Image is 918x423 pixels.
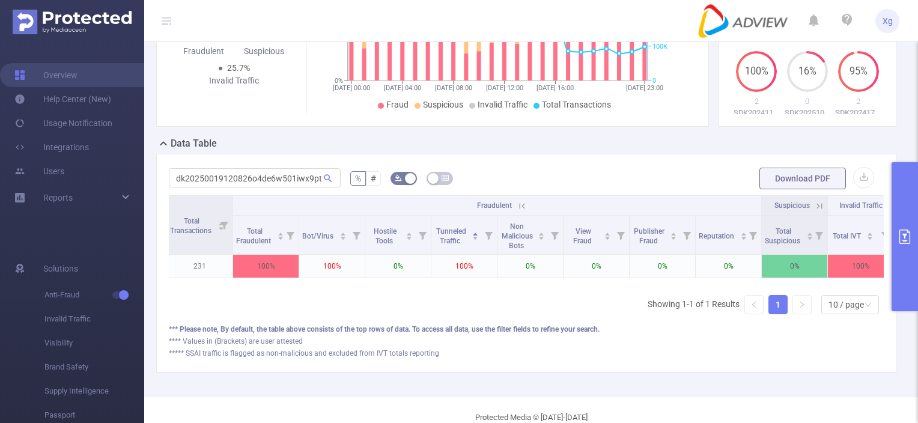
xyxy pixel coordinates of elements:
i: icon: caret-up [339,231,346,234]
i: icon: caret-down [867,235,874,239]
span: Total Suspicious [765,227,802,245]
h2: Data Table [171,136,217,151]
div: Sort [866,231,874,238]
input: Search... [169,168,341,187]
tspan: 0% [335,77,343,85]
tspan: [DATE] 04:00 [383,84,421,92]
a: Users [14,159,64,183]
p: SDK202510211003097k4b8bd81fh0iw0 [782,107,833,119]
span: Total Transactions [542,100,611,109]
div: Sort [406,231,413,238]
span: Xg [883,9,893,33]
i: icon: caret-up [670,231,677,234]
p: 100% [431,255,497,278]
span: Suspicious [423,100,463,109]
tspan: [DATE] 16:00 [537,84,574,92]
li: Previous Page [744,295,764,314]
span: Suspicious [774,201,810,210]
i: icon: caret-up [604,231,611,234]
a: Integrations [14,135,89,159]
button: Download PDF [759,168,846,189]
i: icon: caret-up [277,231,284,234]
div: Fraudulent [174,45,234,58]
i: Filter menu [877,216,893,254]
i: icon: caret-down [740,235,747,239]
p: 2 [731,96,782,108]
i: Filter menu [546,216,563,254]
i: icon: table [442,174,449,181]
span: Total Transactions [170,217,213,235]
div: *** Please note, By default, the table above consists of the top rows of data. To access all data... [169,324,884,335]
span: Non Malicious Bots [502,222,533,250]
i: icon: caret-down [604,235,611,239]
a: Overview [14,63,78,87]
i: icon: right [798,301,806,308]
i: Filter menu [348,216,365,254]
i: icon: caret-down [472,235,479,239]
li: Next Page [792,295,812,314]
a: 1 [769,296,787,314]
div: Sort [339,231,347,238]
div: Suspicious [234,45,295,58]
div: Invalid Traffic [204,75,264,87]
p: SDK2024171205080537v5dr8ej81hbe5 [833,107,884,119]
p: 0% [365,255,431,278]
p: 100% [828,255,893,278]
p: 0% [497,255,563,278]
div: Sort [670,231,677,238]
p: 231 [167,255,233,278]
div: Sort [806,231,813,238]
i: icon: caret-up [538,231,545,234]
tspan: [DATE] 08:00 [434,84,472,92]
div: Sort [604,231,611,238]
i: icon: down [865,301,872,309]
div: Sort [472,231,479,238]
tspan: 0 [652,77,656,85]
span: 95% [838,67,879,76]
p: 0 [782,96,833,108]
tspan: [DATE] 00:00 [333,84,370,92]
i: icon: caret-down [806,235,813,239]
img: Protected Media [13,10,132,34]
span: Supply Intelligence [44,379,144,403]
i: Filter menu [678,216,695,254]
tspan: [DATE] 12:00 [485,84,523,92]
div: Sort [740,231,747,238]
i: Filter menu [282,216,299,254]
span: Total IVT [833,232,863,240]
tspan: [DATE] 23:00 [626,84,663,92]
p: 0% [630,255,695,278]
i: icon: caret-up [867,231,874,234]
span: # [371,174,376,183]
span: % [355,174,361,183]
i: icon: caret-down [277,235,284,239]
span: View Fraud [573,227,594,245]
p: SDK20241125111157euijkedccjrky63 [731,107,782,119]
i: icon: caret-down [538,235,545,239]
span: Total Fraudulent [236,227,273,245]
span: Invalid Traffic [478,100,527,109]
li: 1 [768,295,788,314]
div: ***** SSAI traffic is flagged as non-malicious and excluded from IVT totals reporting [169,348,884,359]
i: Filter menu [414,216,431,254]
i: Filter menu [480,216,497,254]
i: Filter menu [216,196,233,254]
span: Fraud [386,100,409,109]
p: 100% [233,255,299,278]
span: Publisher Fraud [634,227,664,245]
a: Usage Notification [14,111,112,135]
i: icon: caret-down [339,235,346,239]
i: icon: caret-down [406,235,413,239]
span: Invalid Traffic [839,201,883,210]
div: Sort [538,231,545,238]
i: Filter menu [744,216,761,254]
span: Invalid Traffic [44,307,144,331]
div: Sort [277,231,284,238]
tspan: 100K [652,43,667,50]
p: 0% [696,255,761,278]
a: Help Center (New) [14,87,111,111]
p: 2 [833,96,884,108]
span: Anti-Fraud [44,283,144,307]
span: Bot/Virus [302,232,335,240]
p: 0% [564,255,629,278]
